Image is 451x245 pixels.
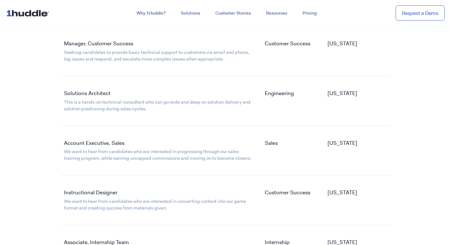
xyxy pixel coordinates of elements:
[327,139,357,146] a: [US_STATE]
[258,8,295,19] a: Resources
[265,189,310,196] a: Customer Success
[64,198,246,211] a: We want to hear from candidates who are interested in converting content into our game format and...
[64,139,124,146] a: Account Executive, Sales
[208,8,258,19] a: Customer Stories
[396,5,445,21] a: Request a Demo
[295,8,324,19] a: Pricing
[64,148,251,161] a: We want to hear from candidates who are interested in progressing through our sales training prog...
[64,90,111,97] a: Solutions Architect
[265,40,310,47] a: Customer Success
[129,8,173,19] a: Why 1Huddle?
[64,49,249,62] a: Seeking candidates to provide basic technical support to customers via email and phone, log issue...
[327,40,357,47] a: [US_STATE]
[265,139,278,146] a: Sales
[6,7,52,19] img: ...
[64,189,118,196] a: Instructional Designer
[64,99,251,112] a: This is a hands-on technical consultant who can go wide and deep on solution delivery and solutio...
[327,189,357,196] a: [US_STATE]
[173,8,208,19] a: Solutions
[327,90,357,97] a: [US_STATE]
[265,90,294,97] a: Engineering
[64,40,133,47] a: Manager, Customer Success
